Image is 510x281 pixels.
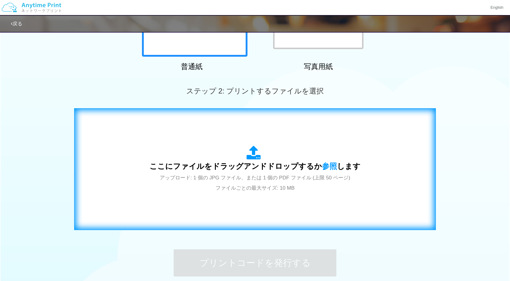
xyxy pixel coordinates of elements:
span: アップロード: 1 個の JPG ファイル、または 1 個の PDF ファイル (上限 50 ページ) ファイルごとの最大サイズ: 10 MB [160,175,350,191]
a: 戻る [11,21,22,26]
span: ステップ 2: プリントするファイルを選択 [186,87,324,95]
span: 参照 [322,162,337,170]
h2: 普通紙 [139,63,244,71]
span: ここにファイルをドラッグアンドドロップするか します [150,162,360,170]
button: プリントコードを発行する [174,249,336,276]
h2: 写真用紙 [266,63,371,71]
